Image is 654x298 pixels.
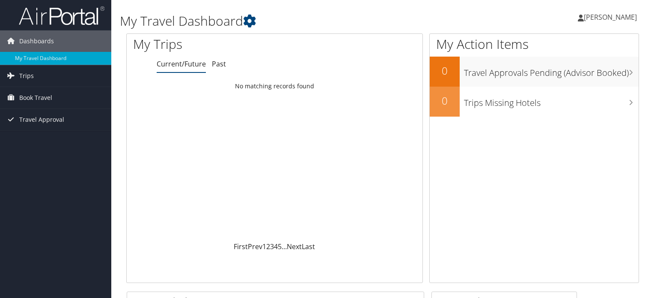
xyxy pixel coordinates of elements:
h3: Trips Missing Hotels [464,93,639,109]
a: Next [287,242,302,251]
a: [PERSON_NAME] [578,4,645,30]
td: No matching records found [127,78,422,94]
a: Prev [248,242,262,251]
a: First [234,242,248,251]
span: Dashboards [19,30,54,52]
span: Book Travel [19,87,52,108]
h1: My Trips [133,35,293,53]
a: 0Trips Missing Hotels [430,87,639,117]
h2: 0 [430,93,460,108]
a: 0Travel Approvals Pending (Advisor Booked) [430,57,639,87]
a: 3 [270,242,274,251]
a: Past [212,59,226,69]
h2: 0 [430,63,460,78]
a: 5 [278,242,282,251]
img: airportal-logo.png [19,6,104,26]
h3: Travel Approvals Pending (Advisor Booked) [464,63,639,79]
a: 4 [274,242,278,251]
h1: My Action Items [430,35,639,53]
span: Travel Approval [19,109,64,130]
span: [PERSON_NAME] [584,12,637,22]
a: Current/Future [157,59,206,69]
a: Last [302,242,315,251]
span: Trips [19,65,34,87]
h1: My Travel Dashboard [120,12,470,30]
a: 1 [262,242,266,251]
a: 2 [266,242,270,251]
span: … [282,242,287,251]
